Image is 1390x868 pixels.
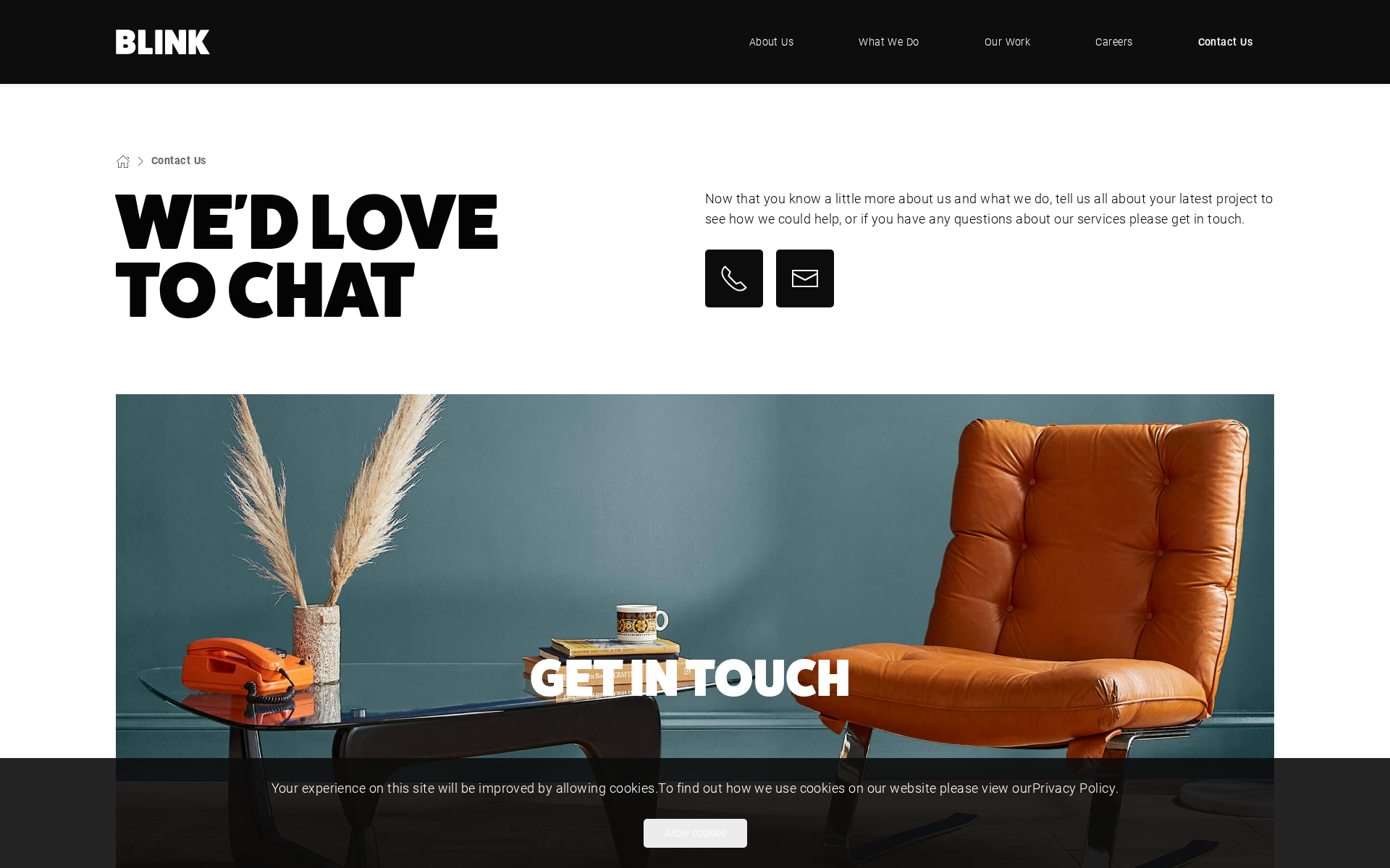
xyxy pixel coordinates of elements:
span: Our Work [985,34,1031,50]
button: Allow cookies [644,819,747,848]
span: About Us [749,34,794,50]
a: Our Work [963,20,1053,64]
a: Careers [1074,20,1154,64]
h2: Get In Touch [530,656,850,702]
span: Careers [1095,34,1132,50]
h1: We'd Love To Chat [116,189,685,325]
a: Contact Us [151,153,206,167]
span: Your experience on this site will be improved by allowing cookies. To find out how we use cookies... [271,779,1119,796]
span: What We Do [859,34,919,50]
span: Contact Us [1198,34,1253,50]
a: Home [116,30,210,54]
a: What We Do [837,20,941,64]
a: Privacy Policy [1032,779,1116,796]
img: Hello, We are Blink [116,30,210,54]
a: About Us [728,20,816,64]
p: Now that you know a little more about us and what we do, tell us all about your latest project to... [705,189,1274,229]
a: Contact Us [1176,20,1275,64]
